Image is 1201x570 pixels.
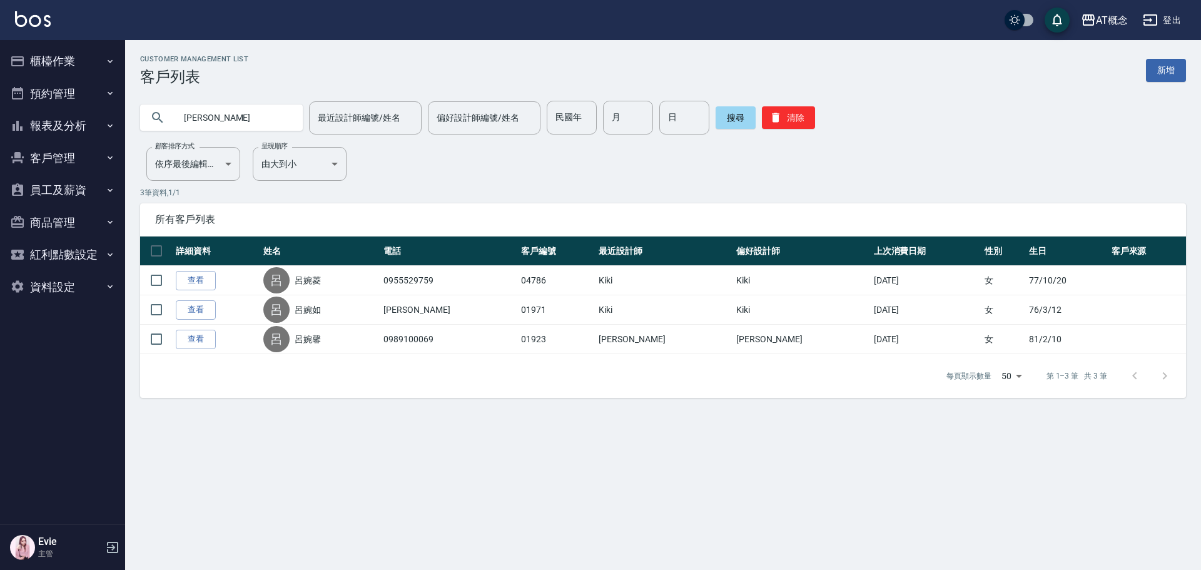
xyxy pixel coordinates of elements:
td: 0989100069 [380,325,518,354]
td: 01971 [518,295,595,325]
img: Person [10,535,35,560]
button: 商品管理 [5,206,120,239]
th: 客戶編號 [518,237,595,266]
span: 所有客戶列表 [155,213,1171,226]
td: 01923 [518,325,595,354]
div: 由大到小 [253,147,347,181]
td: 0955529759 [380,266,518,295]
a: 查看 [176,300,216,320]
a: 新增 [1146,59,1186,82]
td: [PERSON_NAME] [380,295,518,325]
button: 報表及分析 [5,109,120,142]
label: 顧客排序方式 [155,141,195,151]
td: [DATE] [871,295,981,325]
td: 76/3/12 [1026,295,1108,325]
h3: 客戶列表 [140,68,248,86]
img: Logo [15,11,51,27]
button: 清除 [762,106,815,129]
a: 呂婉如 [295,303,321,316]
p: 3 筆資料, 1 / 1 [140,187,1186,198]
td: 女 [981,266,1026,295]
p: 第 1–3 筆 共 3 筆 [1046,370,1107,382]
button: AT概念 [1076,8,1133,33]
th: 姓名 [260,237,380,266]
a: 查看 [176,330,216,349]
button: save [1045,8,1070,33]
th: 詳細資料 [173,237,260,266]
th: 最近設計師 [595,237,733,266]
input: 搜尋關鍵字 [175,101,293,135]
button: 客戶管理 [5,142,120,175]
p: 每頁顯示數量 [946,370,991,382]
td: [PERSON_NAME] [595,325,733,354]
td: 女 [981,325,1026,354]
td: [DATE] [871,266,981,295]
td: 81/2/10 [1026,325,1108,354]
button: 預約管理 [5,78,120,110]
th: 偏好設計師 [733,237,871,266]
th: 上次消費日期 [871,237,981,266]
a: 呂婉菱 [295,274,321,287]
button: 櫃檯作業 [5,45,120,78]
td: [DATE] [871,325,981,354]
a: 呂婉馨 [295,333,321,345]
th: 客戶來源 [1108,237,1186,266]
button: 紅利點數設定 [5,238,120,271]
a: 查看 [176,271,216,290]
div: 依序最後編輯時間 [146,147,240,181]
td: Kiki [595,295,733,325]
h2: Customer Management List [140,55,248,63]
div: 呂 [263,267,290,293]
td: 女 [981,295,1026,325]
th: 生日 [1026,237,1108,266]
div: AT概念 [1096,13,1128,28]
button: 資料設定 [5,271,120,303]
td: Kiki [595,266,733,295]
div: 呂 [263,297,290,323]
td: Kiki [733,266,871,295]
td: 77/10/20 [1026,266,1108,295]
td: [PERSON_NAME] [733,325,871,354]
th: 電話 [380,237,518,266]
button: 搜尋 [716,106,756,129]
label: 呈現順序 [261,141,288,151]
td: 04786 [518,266,595,295]
p: 主管 [38,548,102,559]
div: 50 [996,359,1026,393]
button: 登出 [1138,9,1186,32]
button: 員工及薪資 [5,174,120,206]
div: 呂 [263,326,290,352]
th: 性別 [981,237,1026,266]
h5: Evie [38,536,102,548]
td: Kiki [733,295,871,325]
